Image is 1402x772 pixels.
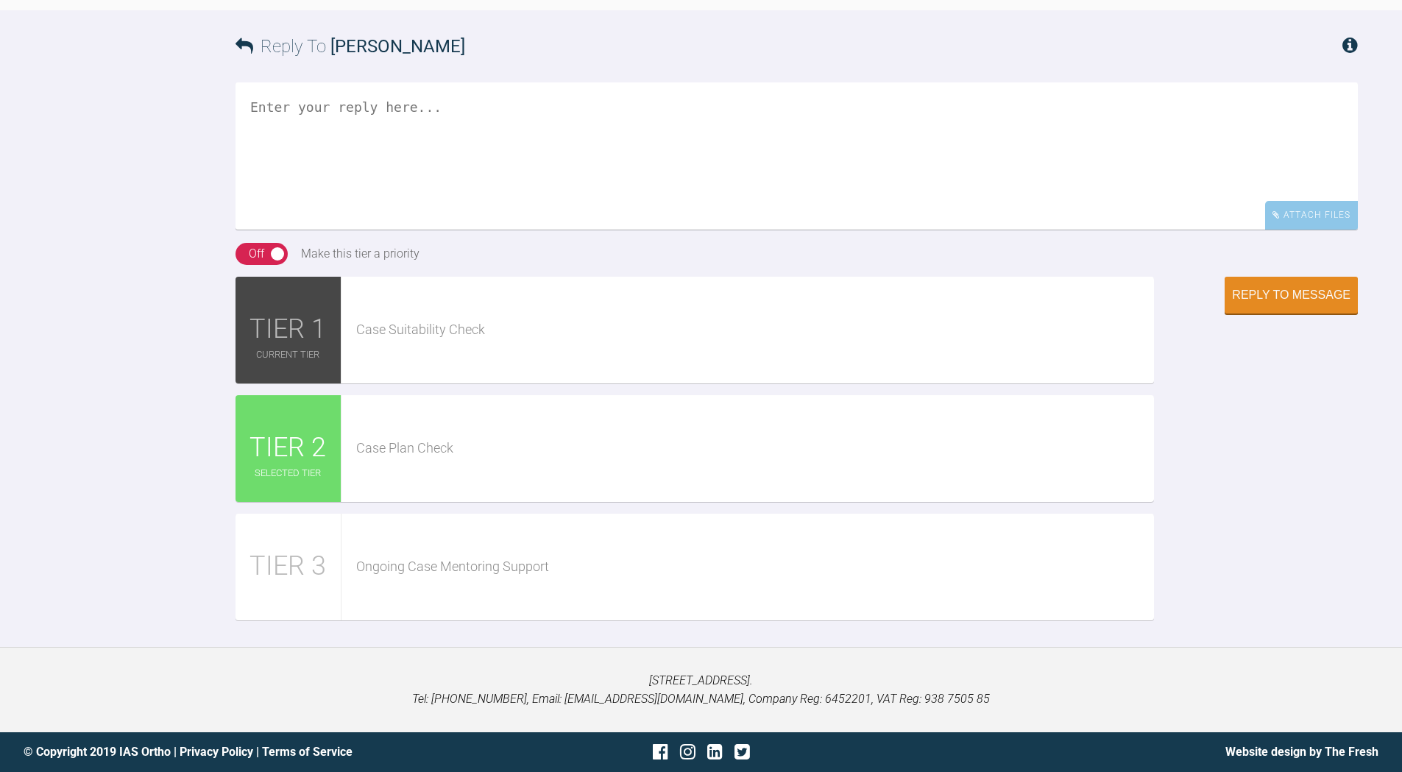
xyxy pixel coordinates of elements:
div: Off [249,244,264,263]
div: Case Suitability Check [356,319,1155,341]
div: Ongoing Case Mentoring Support [356,556,1155,578]
div: Case Plan Check [356,438,1155,459]
button: Reply to Message [1225,277,1358,314]
div: Attach Files [1265,201,1358,230]
a: Website design by The Fresh [1225,745,1378,759]
p: [STREET_ADDRESS]. Tel: [PHONE_NUMBER], Email: [EMAIL_ADDRESS][DOMAIN_NAME], Company Reg: 6452201,... [24,671,1378,709]
div: Make this tier a priority [301,244,419,263]
div: Reply to Message [1232,288,1350,302]
span: TIER 2 [249,427,326,470]
span: TIER 1 [249,308,326,351]
span: [PERSON_NAME] [330,36,465,57]
a: Privacy Policy [180,745,253,759]
h3: Reply To [236,32,465,60]
a: Terms of Service [262,745,353,759]
div: © Copyright 2019 IAS Ortho | | [24,743,475,762]
span: TIER 3 [249,545,326,588]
